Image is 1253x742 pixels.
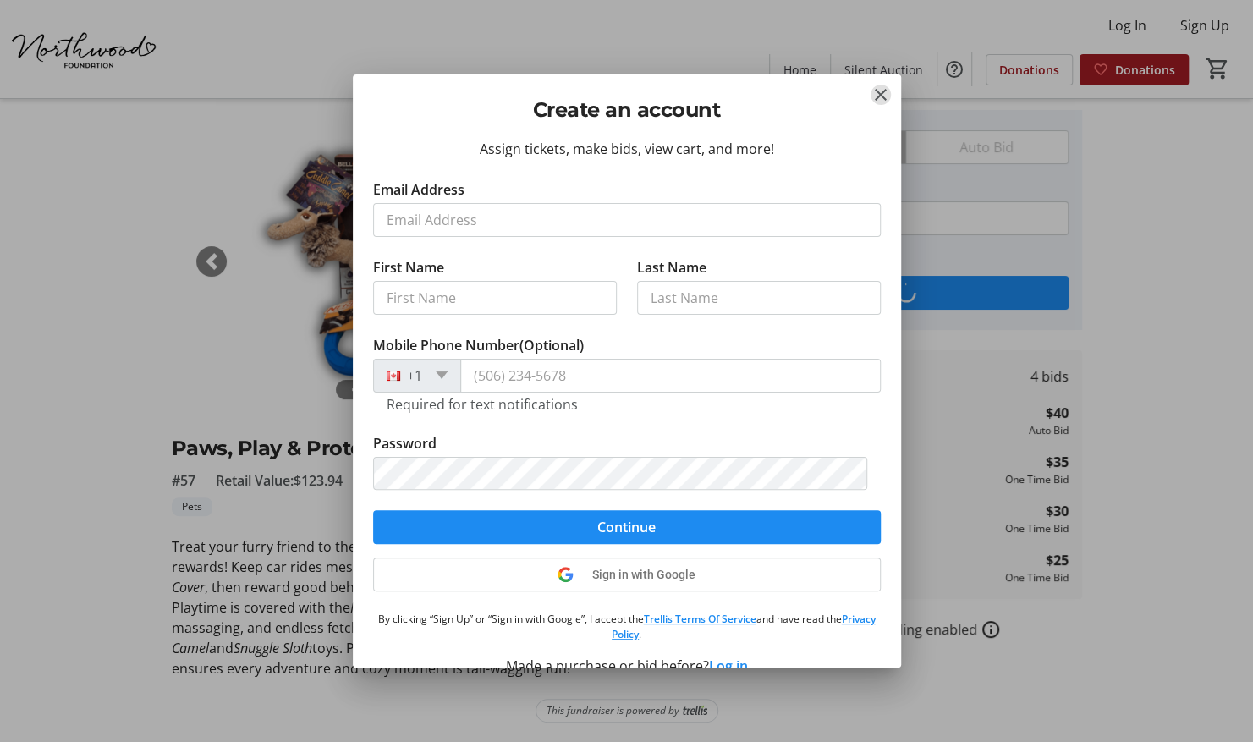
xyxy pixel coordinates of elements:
h2: Create an account [373,95,881,125]
button: Log in [709,656,748,676]
label: First Name [373,257,444,278]
label: Last Name [637,257,706,278]
p: By clicking “Sign Up” or “Sign in with Google”, I accept the and have read the . [373,612,881,642]
tr-hint: Required for text notifications [387,396,578,413]
span: Continue [597,517,656,537]
button: Continue [373,510,881,544]
a: Privacy Policy [612,612,876,641]
button: Close [871,85,891,105]
label: Mobile Phone Number (Optional) [373,335,584,355]
input: Email Address [373,203,881,237]
input: (506) 234-5678 [460,359,881,393]
label: Password [373,433,437,453]
input: Last Name [637,281,881,315]
label: Email Address [373,179,464,200]
a: Trellis Terms Of Service [644,612,756,626]
input: First Name [373,281,617,315]
span: Sign in with Google [592,568,695,581]
button: Sign in with Google [373,558,881,591]
div: Assign tickets, make bids, view cart, and more! [373,139,881,159]
div: Made a purchase or bid before? [373,656,881,676]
